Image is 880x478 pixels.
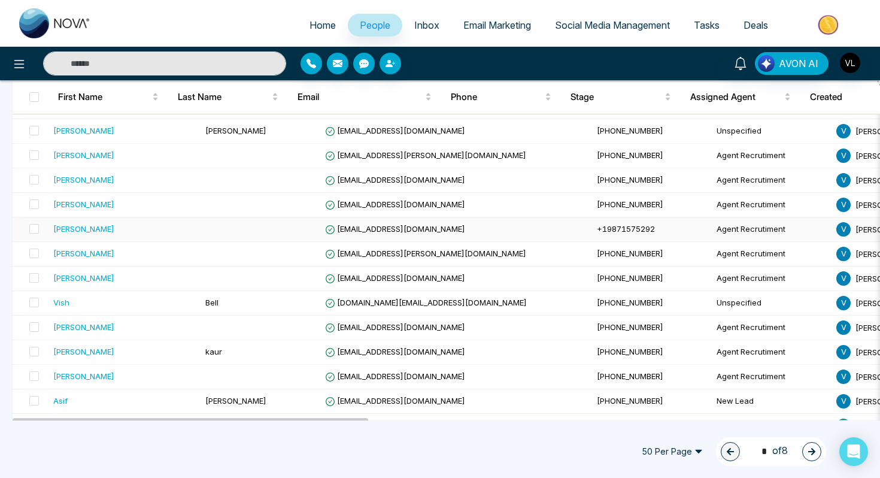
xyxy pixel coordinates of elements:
[451,90,542,104] span: Phone
[712,217,832,242] td: Agent Recrutiment
[53,223,114,235] div: [PERSON_NAME]
[19,8,91,38] img: Nova CRM Logo
[836,149,851,163] span: V
[779,56,818,71] span: AVON AI
[836,320,851,335] span: V
[325,126,465,135] span: [EMAIL_ADDRESS][DOMAIN_NAME]
[53,247,114,259] div: [PERSON_NAME]
[348,14,402,37] a: People
[205,347,222,356] span: kaur
[712,119,832,144] td: Unspecified
[754,443,788,459] span: of 8
[451,14,543,37] a: Email Marketing
[597,249,663,258] span: [PHONE_NUMBER]
[690,90,782,104] span: Assigned Agent
[53,149,114,161] div: [PERSON_NAME]
[712,340,832,365] td: Agent Recrutiment
[178,90,269,104] span: Last Name
[53,198,114,210] div: [PERSON_NAME]
[597,322,663,332] span: [PHONE_NUMBER]
[836,198,851,212] span: V
[53,125,114,137] div: [PERSON_NAME]
[836,271,851,286] span: V
[836,296,851,310] span: V
[288,80,441,114] th: Email
[298,90,423,104] span: Email
[840,53,860,73] img: User Avatar
[325,347,465,356] span: [EMAIL_ADDRESS][DOMAIN_NAME]
[597,273,663,283] span: [PHONE_NUMBER]
[758,55,775,72] img: Lead Flow
[597,199,663,209] span: [PHONE_NUMBER]
[597,150,663,160] span: [PHONE_NUMBER]
[836,222,851,237] span: V
[168,80,288,114] th: Last Name
[325,224,465,234] span: [EMAIL_ADDRESS][DOMAIN_NAME]
[597,298,663,307] span: [PHONE_NUMBER]
[633,442,711,461] span: 50 Per Page
[694,19,720,31] span: Tasks
[325,249,526,258] span: [EMAIL_ADDRESS][PERSON_NAME][DOMAIN_NAME]
[597,175,663,184] span: [PHONE_NUMBER]
[839,437,868,466] div: Open Intercom Messenger
[712,267,832,291] td: Agent Recrutiment
[53,370,114,382] div: [PERSON_NAME]
[681,80,800,114] th: Assigned Agent
[325,322,465,332] span: [EMAIL_ADDRESS][DOMAIN_NAME]
[597,396,663,406] span: [PHONE_NUMBER]
[325,396,465,406] span: [EMAIL_ADDRESS][DOMAIN_NAME]
[53,297,69,308] div: Vish
[836,394,851,409] span: V
[441,80,561,114] th: Phone
[571,90,662,104] span: Stage
[755,52,829,75] button: AVON AI
[325,150,526,160] span: [EMAIL_ADDRESS][PERSON_NAME][DOMAIN_NAME]
[543,14,682,37] a: Social Media Management
[402,14,451,37] a: Inbox
[325,371,465,381] span: [EMAIL_ADDRESS][DOMAIN_NAME]
[53,321,114,333] div: [PERSON_NAME]
[298,14,348,37] a: Home
[205,126,266,135] span: [PERSON_NAME]
[712,414,832,438] td: Agent Recrutiment
[561,80,681,114] th: Stage
[325,273,465,283] span: [EMAIL_ADDRESS][DOMAIN_NAME]
[836,247,851,261] span: V
[325,298,527,307] span: [DOMAIN_NAME][EMAIL_ADDRESS][DOMAIN_NAME]
[712,144,832,168] td: Agent Recrutiment
[58,90,150,104] span: First Name
[836,370,851,384] span: V
[744,19,768,31] span: Deals
[48,80,168,114] th: First Name
[712,193,832,217] td: Agent Recrutiment
[786,11,873,38] img: Market-place.gif
[309,19,336,31] span: Home
[325,175,465,184] span: [EMAIL_ADDRESS][DOMAIN_NAME]
[53,395,68,407] div: Asif
[712,389,832,414] td: New Lead
[205,396,266,406] span: [PERSON_NAME]
[712,316,832,340] td: Agent Recrutiment
[597,371,663,381] span: [PHONE_NUMBER]
[712,242,832,267] td: Agent Recrutiment
[732,14,780,37] a: Deals
[53,174,114,186] div: [PERSON_NAME]
[53,346,114,358] div: [PERSON_NAME]
[712,365,832,389] td: Agent Recrutiment
[836,419,851,433] span: V
[836,124,851,138] span: V
[712,291,832,316] td: Unspecified
[205,298,219,307] span: Bell
[597,224,655,234] span: +19871575292
[682,14,732,37] a: Tasks
[836,173,851,187] span: V
[414,19,439,31] span: Inbox
[597,347,663,356] span: [PHONE_NUMBER]
[53,272,114,284] div: [PERSON_NAME]
[325,199,465,209] span: [EMAIL_ADDRESS][DOMAIN_NAME]
[463,19,531,31] span: Email Marketing
[597,126,663,135] span: [PHONE_NUMBER]
[555,19,670,31] span: Social Media Management
[836,345,851,359] span: V
[360,19,390,31] span: People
